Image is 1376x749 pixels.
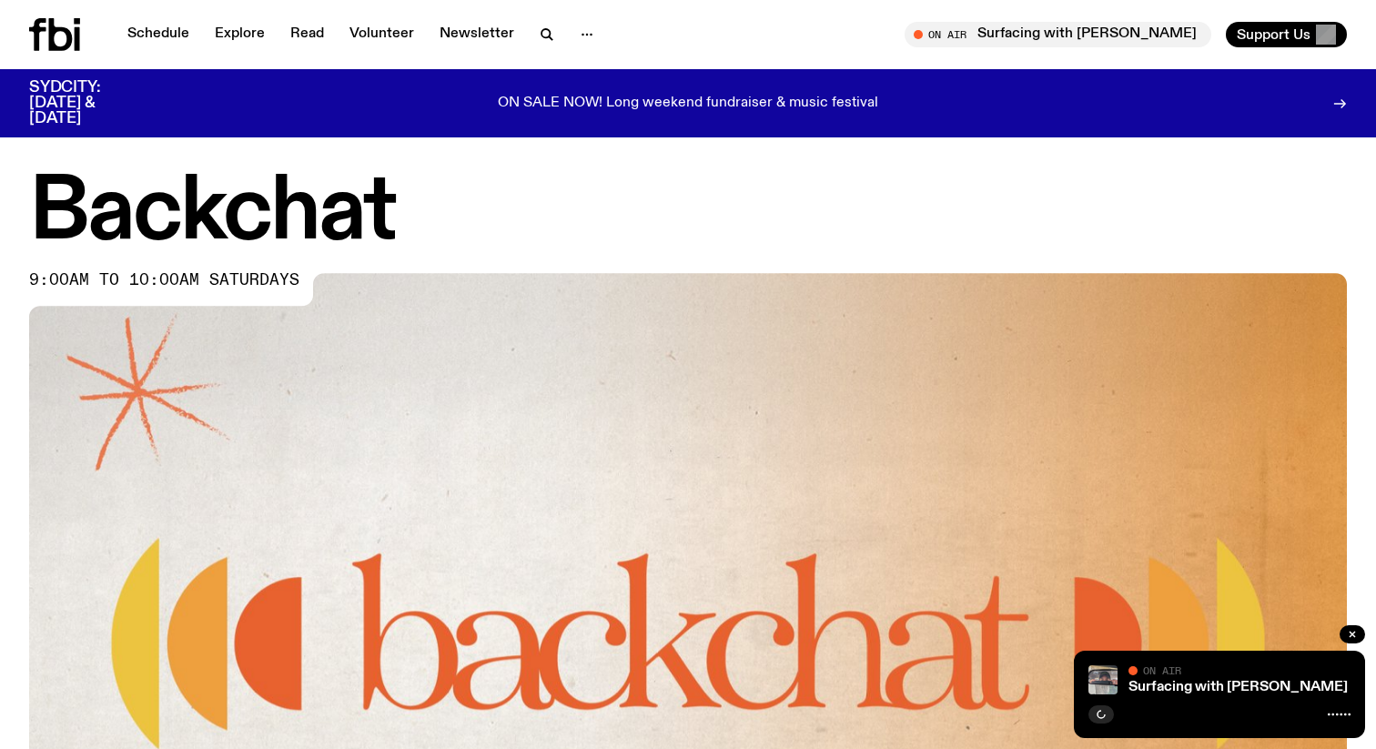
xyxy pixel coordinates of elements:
button: Support Us [1226,22,1347,47]
a: Explore [204,22,276,47]
a: Schedule [116,22,200,47]
a: Surfacing with [PERSON_NAME] [1128,680,1348,694]
a: Volunteer [339,22,425,47]
span: Support Us [1237,26,1310,43]
p: ON SALE NOW! Long weekend fundraiser & music festival [498,96,878,112]
a: Newsletter [429,22,525,47]
span: 9:00am to 10:00am saturdays [29,273,299,288]
h1: Backchat [29,173,1347,255]
a: Read [279,22,335,47]
h3: SYDCITY: [DATE] & [DATE] [29,80,146,127]
span: On Air [1143,664,1181,676]
button: On AirSurfacing with [PERSON_NAME] [905,22,1211,47]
